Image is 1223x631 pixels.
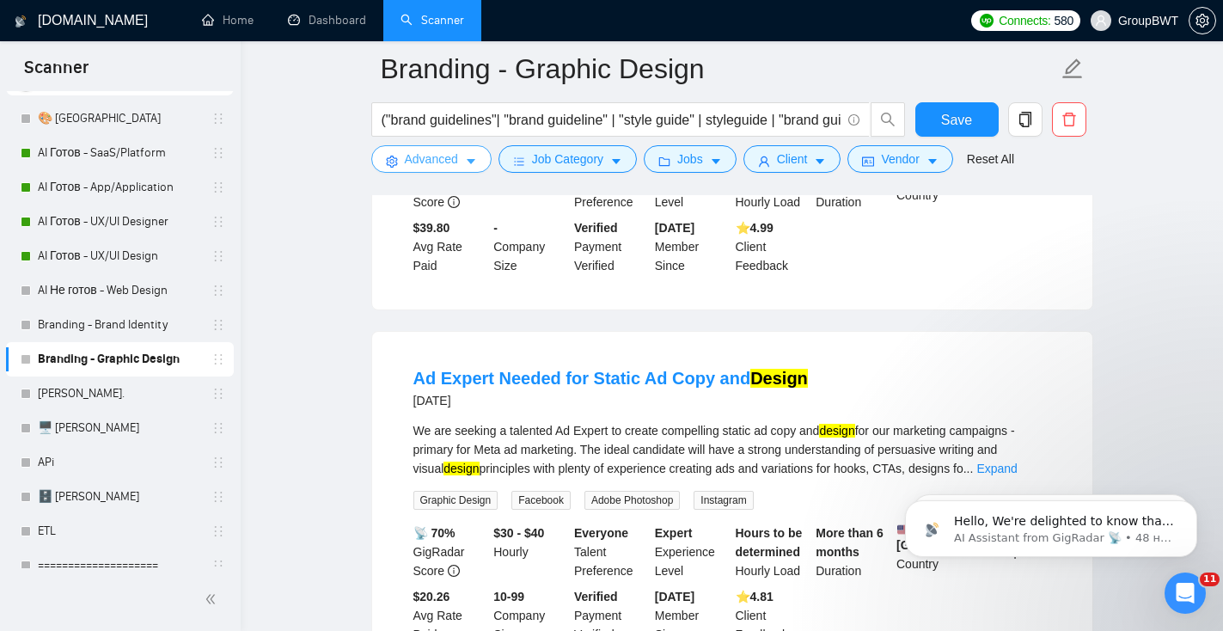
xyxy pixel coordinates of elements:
[511,491,571,510] span: Facebook
[211,215,225,229] span: holder
[999,11,1050,30] span: Connects:
[732,218,813,275] div: Client Feedback
[405,150,458,168] span: Advanced
[871,102,905,137] button: search
[38,239,201,273] a: AI Готов - UX/UI Design
[38,170,201,205] a: AI Готов - App/Application
[574,590,618,603] b: Verified
[448,565,460,577] span: info-circle
[211,146,225,160] span: holder
[493,221,498,235] b: -
[750,369,808,388] mark: Design
[1008,102,1043,137] button: copy
[34,151,309,210] p: Чем мы можем помочь?
[18,257,326,321] div: Profile image for DimaБудь ласка 🙌 Перерпошуємо за очікування 🙏 ​ Основні деталі мали би всі підт...
[211,181,225,194] span: holder
[38,342,201,377] a: Branding - Graphic Design
[574,526,628,540] b: Everyone
[1189,14,1216,28] a: setting
[513,155,525,168] span: bars
[10,55,102,91] span: Scanner
[694,491,753,510] span: Instagram
[651,524,732,580] div: Experience Level
[413,221,450,235] b: $39.80
[211,490,225,504] span: holder
[118,516,140,528] span: Чат
[413,390,808,411] div: [DATE]
[76,289,176,307] div: [PERSON_NAME]
[35,345,287,363] div: Отправить сообщение
[980,14,994,28] img: upwork-logo.png
[38,445,201,480] a: APi
[38,308,201,342] a: Branding - Brand Identity
[584,491,680,510] span: Adobe Photoshop
[571,218,651,275] div: Payment Verified
[655,221,694,235] b: [DATE]
[211,456,225,469] span: holder
[448,196,460,208] span: info-circle
[862,155,874,168] span: idcard
[658,155,670,168] span: folder
[211,421,225,435] span: holder
[967,150,1014,168] a: Reset All
[413,491,498,510] span: Graphic Design
[651,218,732,275] div: Member Since
[819,424,854,438] mark: design
[710,155,722,168] span: caret-down
[1095,15,1107,27] span: user
[847,145,952,173] button: idcardVendorcaret-down
[812,524,893,580] div: Duration
[35,363,287,399] div: Обычно мы отвечаем в течение менее минуты
[413,421,1051,478] div: We are seeking a talented Ad Expert to create compelling static ad copy and for our marketing cam...
[571,524,651,580] div: Talent Preference
[211,249,225,263] span: holder
[35,438,156,456] span: Поиск по статьям
[1061,58,1084,80] span: edit
[758,155,770,168] span: user
[493,590,524,603] b: 10-99
[371,145,492,173] button: settingAdvancedcaret-down
[1053,112,1085,127] span: delete
[288,13,366,28] a: dashboardDashboard
[401,13,464,28] a: searchScanner
[871,112,904,127] span: search
[180,289,247,307] div: • 7 ч назад
[410,524,491,580] div: GigRadar Score
[976,462,1017,475] a: Expand
[963,462,974,475] span: ...
[211,559,225,573] span: holder
[941,109,972,131] span: Save
[38,101,201,136] a: 🎨 [GEOGRAPHIC_DATA]
[879,464,1223,585] iframe: Intercom notifications сообщение
[816,526,884,559] b: More than 6 months
[86,473,172,542] button: Чат
[490,218,571,275] div: Company Size
[211,318,225,332] span: holder
[38,273,201,308] a: AI Не готов - Web Design
[38,136,201,170] a: AI Готов - SaaS/Platform
[184,28,218,62] img: Profile image for Viktor
[498,145,637,173] button: barsJob Categorycaret-down
[211,112,225,126] span: holder
[296,28,327,58] div: Закрыть
[736,221,774,235] b: ⭐️ 4.99
[736,590,774,603] b: ⭐️ 4.81
[1200,573,1220,586] span: 11
[732,524,813,580] div: Hourly Load
[655,526,693,540] b: Expert
[736,526,803,559] b: Hours to be determined
[217,28,251,62] img: Profile image for Nazar
[15,516,71,528] span: Главная
[189,516,241,528] span: Помощь
[202,13,254,28] a: homeHome
[38,205,201,239] a: AI Готов - UX/UI Designer
[465,155,477,168] span: caret-down
[381,47,1058,90] input: Scanner name...
[410,218,491,275] div: Avg Rate Paid
[38,548,201,583] a: ====================
[38,480,201,514] a: 🗄️ [PERSON_NAME]
[382,109,841,131] input: Search Freelance Jobs...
